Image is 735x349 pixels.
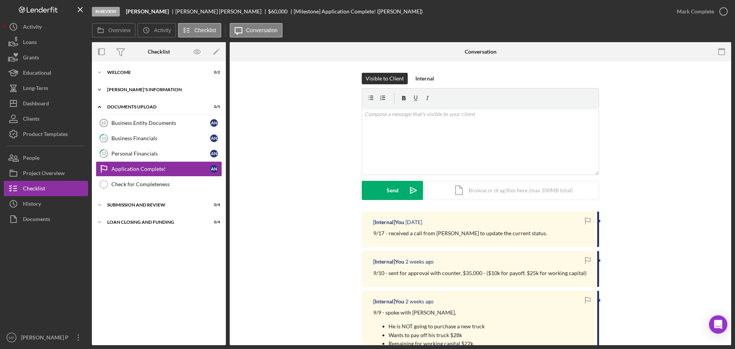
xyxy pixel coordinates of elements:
div: Application Complete! [111,166,210,172]
div: Clients [23,111,39,128]
p: He is NOT going to purchase a new truck [389,322,485,331]
div: A N [210,165,218,173]
div: A N [210,150,218,157]
div: People [23,150,39,167]
div: History [23,196,41,213]
button: Checklist [4,181,88,196]
button: Internal [412,73,438,84]
button: Checklist [178,23,221,38]
button: Visible to Client [362,73,408,84]
div: LOAN CLOSING AND FUNDING [107,220,201,224]
label: Conversation [246,27,278,33]
div: Business Financials [111,135,210,141]
div: Documents [23,211,50,229]
div: [PERSON_NAME]'S INFORMATION [107,87,216,92]
label: Activity [154,27,171,33]
button: Mark Complete [669,4,731,19]
div: A N [210,134,218,142]
button: Long-Term [4,80,88,96]
button: People [4,150,88,165]
div: Visible to Client [366,73,404,84]
a: 11Business FinancialsAN [96,131,222,146]
p: 9/9 - spoke with [PERSON_NAME], [373,308,485,317]
button: Dashboard [4,96,88,111]
time: 2025-09-17 23:42 [405,219,422,225]
div: Project Overview [23,165,65,183]
a: 10Business Entity DocumentsAN [96,115,222,131]
a: Check for Completeness [96,177,222,192]
tspan: 11 [101,136,106,141]
div: Business Entity Documents [111,120,210,126]
p: Remaining for working capital $22k. [389,339,485,348]
div: Personal Financials [111,151,210,157]
a: Application Complete!AN [96,161,222,177]
div: Product Templates [23,126,68,144]
div: Conversation [465,49,497,55]
button: Project Overview [4,165,88,181]
button: Product Templates [4,126,88,142]
button: Loans [4,34,88,50]
div: [Internal] You [373,259,404,265]
p: 9/10 - sent for approval with counter, $35,000 - ($10k for payoff, $25k for working capital) [373,269,586,277]
div: Loans [23,34,37,52]
div: Long-Term [23,80,48,98]
div: 0 / 4 [206,203,220,207]
div: Send [387,181,399,200]
button: Overview [92,23,136,38]
button: Documents [4,211,88,227]
div: Checklist [23,181,45,198]
div: [Internal] You [373,219,404,225]
button: Activity [4,19,88,34]
button: Grants [4,50,88,65]
button: Clients [4,111,88,126]
div: Activity [23,19,42,36]
button: Conversation [230,23,283,38]
div: 0 / 5 [206,105,220,109]
div: A N [210,119,218,127]
text: MP [9,336,14,340]
a: 12Personal FinancialsAN [96,146,222,161]
time: 2025-09-10 01:16 [405,298,434,305]
div: Dashboard [23,96,49,113]
div: DOCUMENTS UPLOAD [107,105,201,109]
button: History [4,196,88,211]
span: $60,000 [268,8,287,15]
div: SUBMISSION AND REVIEW [107,203,201,207]
div: Check for Completeness [111,181,222,187]
b: [PERSON_NAME] [126,8,169,15]
time: 2025-09-12 23:19 [405,259,434,265]
button: MP[PERSON_NAME] P [4,330,88,345]
div: Internal [415,73,434,84]
tspan: 10 [101,121,106,125]
tspan: 12 [101,151,106,156]
button: Activity [137,23,176,38]
div: [Milestone] Application Complete! ([PERSON_NAME]) [294,8,423,15]
div: Open Intercom Messenger [709,315,727,334]
div: 0 / 2 [206,70,220,75]
div: [PERSON_NAME] P [19,330,69,347]
div: In Review [92,7,120,16]
div: Grants [23,50,39,67]
div: Educational [23,65,51,82]
button: Send [362,181,423,200]
div: Checklist [148,49,170,55]
label: Checklist [194,27,216,33]
div: [Internal] You [373,298,404,305]
button: Educational [4,65,88,80]
label: Overview [108,27,131,33]
div: WELCOME [107,70,201,75]
div: 0 / 4 [206,220,220,224]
